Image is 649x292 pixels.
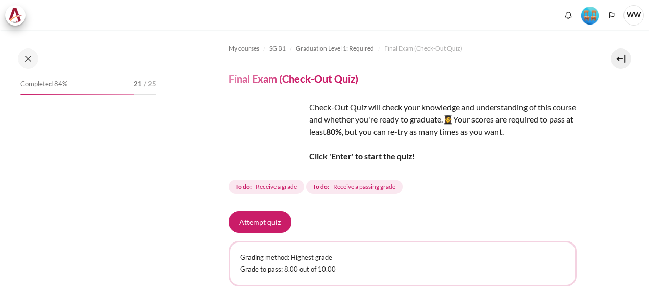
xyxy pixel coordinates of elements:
[384,42,462,55] a: Final Exam (Check-Out Quiz)
[581,7,599,25] img: Level #4
[134,79,142,89] span: 21
[335,127,342,136] strong: %
[623,5,644,26] span: WW
[229,40,577,57] nav: Navigation bar
[229,72,358,85] h4: Final Exam (Check-Out Quiz)
[240,253,565,263] p: Grading method: Highest grade
[229,211,291,233] button: Attempt quiz
[296,44,374,53] span: Graduation Level 1: Required
[235,182,252,191] strong: To do:
[229,101,305,178] img: tfrg
[144,79,156,89] span: / 25
[229,178,405,196] div: Completion requirements for Final Exam (Check-Out Quiz)
[333,182,395,191] span: Receive a passing grade
[269,42,286,55] a: SG B1
[296,42,374,55] a: Graduation Level 1: Required
[20,94,134,95] div: 84%
[256,182,297,191] span: Receive a grade
[8,8,22,23] img: Architeck
[240,264,565,275] p: Grade to pass: 8.00 out of 10.00
[269,44,286,53] span: SG B1
[229,101,577,162] p: Check-Out Quiz will check your knowledge and understanding of this course and whether you're read...
[326,127,335,136] strong: 80
[5,5,31,26] a: Architeck Architeck
[309,151,415,161] strong: Click 'Enter' to start the quiz!
[229,44,259,53] span: My courses
[577,6,603,25] a: Level #4
[604,8,619,23] button: Languages
[561,8,576,23] div: Show notification window with no new notifications
[384,44,462,53] span: Final Exam (Check-Out Quiz)
[20,79,67,89] span: Completed 84%
[581,6,599,25] div: Level #4
[623,5,644,26] a: User menu
[313,182,329,191] strong: To do:
[229,42,259,55] a: My courses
